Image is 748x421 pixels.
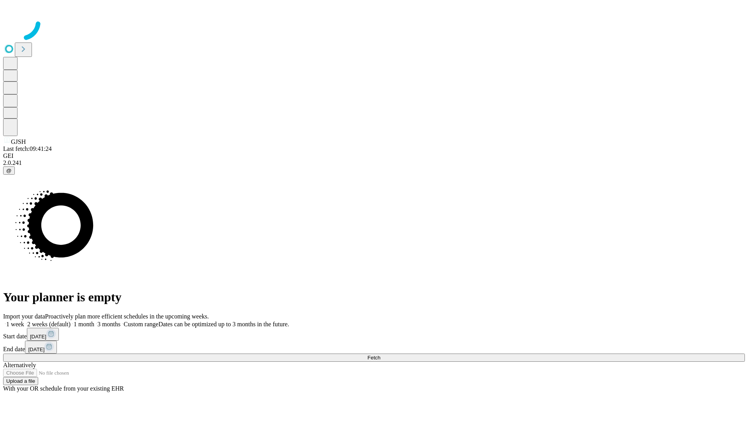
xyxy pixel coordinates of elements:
[3,290,745,304] h1: Your planner is empty
[25,341,57,354] button: [DATE]
[28,347,44,352] span: [DATE]
[6,321,24,327] span: 1 week
[123,321,158,327] span: Custom range
[3,362,36,368] span: Alternatively
[3,159,745,166] div: 2.0.241
[3,145,52,152] span: Last fetch: 09:41:24
[3,313,45,320] span: Import your data
[97,321,120,327] span: 3 months
[27,328,59,341] button: [DATE]
[3,377,38,385] button: Upload a file
[3,152,745,159] div: GEI
[3,385,124,392] span: With your OR schedule from your existing EHR
[30,334,46,340] span: [DATE]
[3,341,745,354] div: End date
[159,321,289,327] span: Dates can be optimized up to 3 months in the future.
[3,166,15,175] button: @
[6,168,12,173] span: @
[45,313,209,320] span: Proactively plan more efficient schedules in the upcoming weeks.
[367,355,380,361] span: Fetch
[74,321,94,327] span: 1 month
[3,354,745,362] button: Fetch
[27,321,71,327] span: 2 weeks (default)
[11,138,26,145] span: GJSH
[3,328,745,341] div: Start date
